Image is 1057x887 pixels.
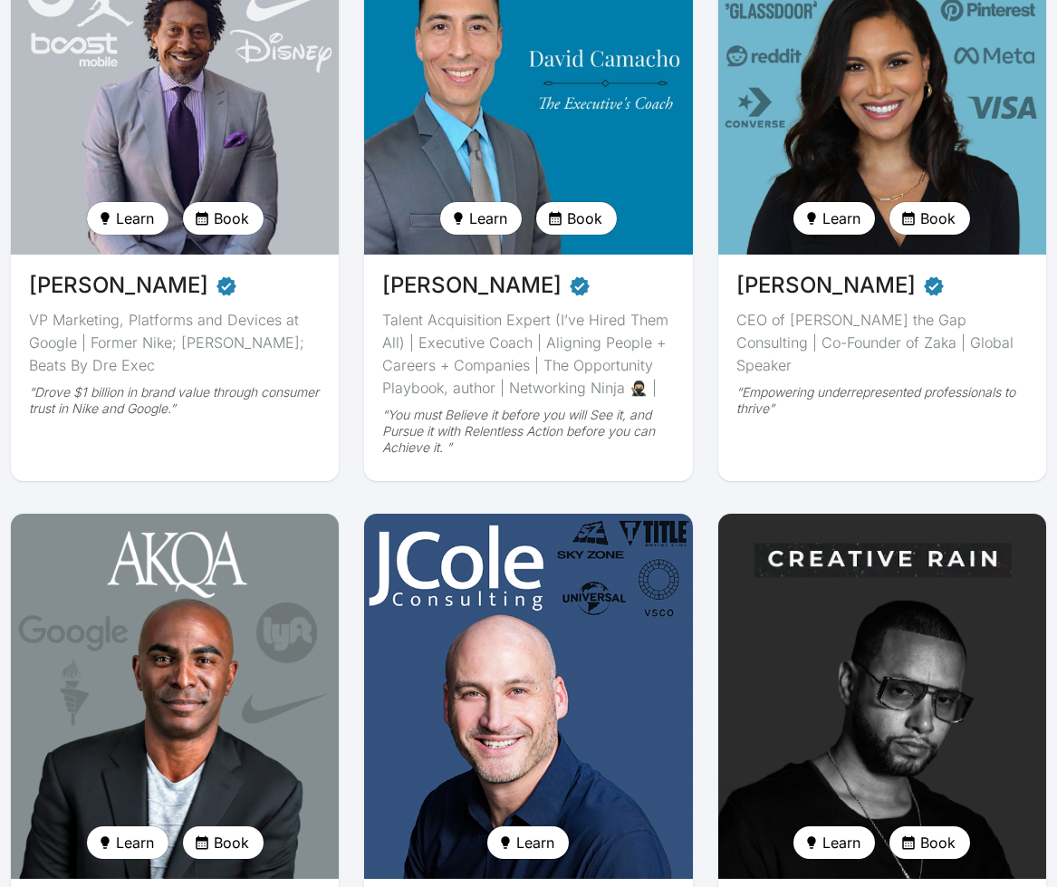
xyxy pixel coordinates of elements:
[516,832,554,853] span: Learn
[822,207,860,229] span: Learn
[923,269,945,302] span: Verified partner - Devika Brij
[382,269,562,302] span: [PERSON_NAME]
[793,202,875,235] button: Learn
[87,202,168,235] button: Learn
[736,309,1028,377] div: CEO of [PERSON_NAME] the Gap Consulting | Co-Founder of Zaka | Global Speaker
[469,207,507,229] span: Learn
[567,207,602,229] span: Book
[382,309,674,400] div: Talent Acquisition Expert (I’ve Hired Them All) | Executive Coach | Aligning People + Careers + C...
[736,269,916,302] span: [PERSON_NAME]
[116,207,154,229] span: Learn
[116,832,154,853] span: Learn
[214,832,249,853] span: Book
[536,202,617,235] button: Book
[29,384,321,417] div: “Drove $1 billion in brand value through consumer trust in Nike and Google.”
[889,826,970,859] button: Book
[214,207,249,229] span: Book
[364,514,692,879] img: avatar of Josh Cole
[736,384,1028,417] div: “Empowering underrepresented professionals to thrive”
[29,309,321,377] div: VP Marketing, Platforms and Devices at Google | Former Nike; [PERSON_NAME]; Beats By Dre Exec
[889,202,970,235] button: Book
[487,826,569,859] button: Learn
[29,269,208,302] span: [PERSON_NAME]
[216,269,237,302] span: Verified partner - Daryl Butler
[713,508,1051,884] img: avatar of Julien Christian Lutz p.k.a Director X
[920,207,956,229] span: Book
[920,832,956,853] span: Book
[793,826,875,859] button: Learn
[440,202,522,235] button: Learn
[183,202,264,235] button: Book
[382,407,674,456] div: “You must Believe it before you will See it, and Pursue it with Relentless Action before you can ...
[822,832,860,853] span: Learn
[87,826,168,859] button: Learn
[11,514,339,879] img: avatar of Jabari Hearn
[183,826,264,859] button: Book
[569,269,591,302] span: Verified partner - David Camacho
